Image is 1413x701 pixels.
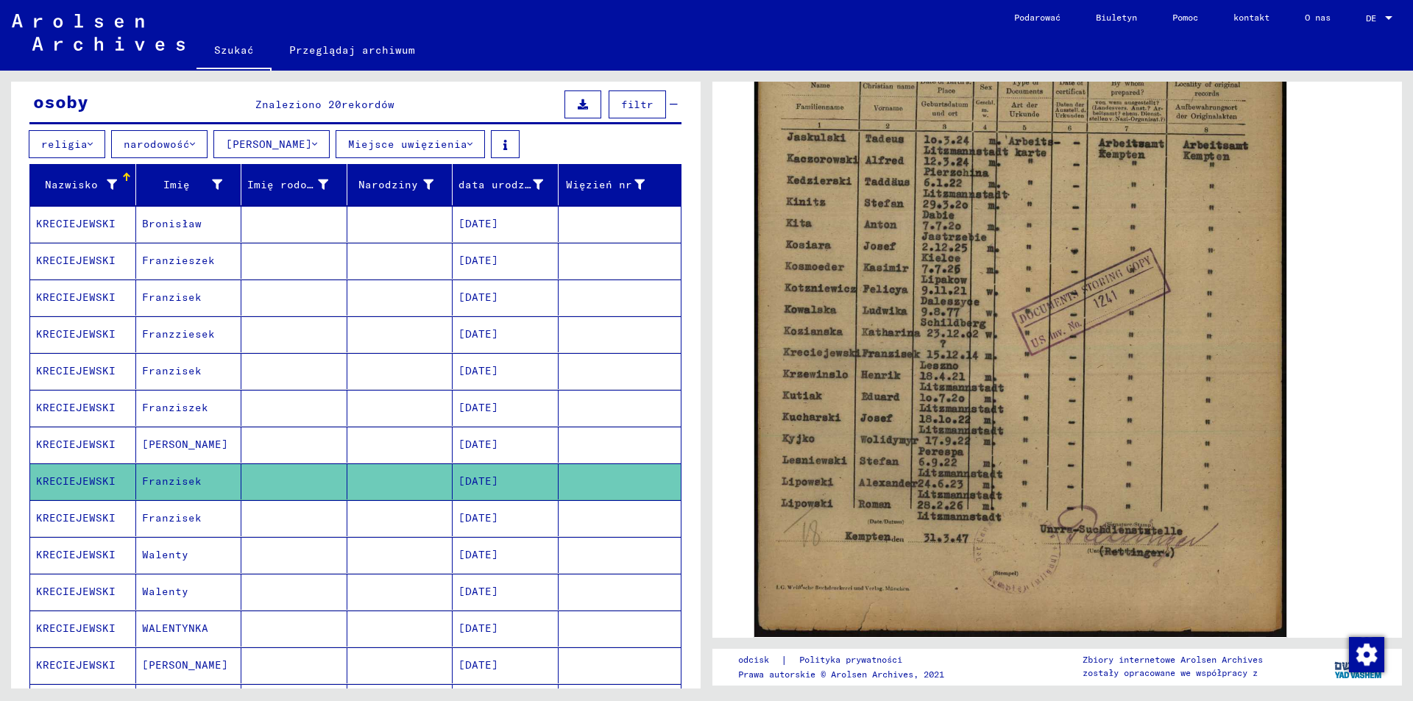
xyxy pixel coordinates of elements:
div: Narodziny [353,173,453,196]
font: Franziszek [142,401,208,414]
font: KRECIEJEWSKI [36,327,116,341]
font: Franzisek [142,291,202,304]
font: Imię rodowe [247,178,320,191]
font: Szukać [214,43,254,57]
font: rekordów [341,98,394,111]
font: Franzisek [142,474,202,488]
font: Znaleziono 20 [255,98,341,111]
img: Zmiana zgody [1349,637,1384,672]
font: [DATE] [458,327,498,341]
font: data urodzenia [458,178,551,191]
button: narodowość [111,130,208,158]
font: [PERSON_NAME] [226,138,312,151]
font: KRECIEJEWSKI [36,254,116,267]
font: O nas [1305,12,1331,23]
a: odcisk [738,652,781,668]
div: Nazwisko [36,173,135,196]
img: Arolsen_neg.svg [12,14,185,51]
font: zostały opracowane we współpracy z [1083,667,1258,678]
font: Imię [163,178,190,191]
font: Więzień nr [566,178,632,191]
mat-header-cell: Imię [136,164,242,205]
div: data urodzenia [458,173,562,196]
font: Miejsce uwięzienia [348,138,467,151]
font: [DATE] [458,622,498,635]
font: KRECIEJEWSKI [36,474,116,488]
font: Nazwisko [45,178,98,191]
font: [DATE] [458,291,498,304]
font: KRECIEJEWSKI [36,364,116,377]
font: Zbiory internetowe Arolsen Archives [1083,654,1263,665]
font: odcisk [738,654,769,665]
div: Imię rodowe [247,173,347,196]
button: religia [29,130,105,158]
font: Walenty [142,585,188,598]
font: [DATE] [458,658,498,672]
font: Podarować [1014,12,1060,23]
font: KRECIEJEWSKI [36,401,116,414]
a: Szukać [196,32,272,71]
font: [DATE] [458,511,498,524]
font: Bronisław [142,217,202,230]
font: Franzieszek [142,254,215,267]
button: [PERSON_NAME] [213,130,330,158]
mat-header-cell: data urodzenia [453,164,559,205]
a: Polityka prywatności [787,652,920,668]
div: Imię [142,173,241,196]
font: [DATE] [458,474,498,488]
font: [DATE] [458,438,498,451]
font: [PERSON_NAME] [142,438,228,451]
font: Franzisek [142,511,202,524]
font: Walenty [142,548,188,561]
mat-header-cell: Więzień nr [559,164,681,205]
font: Polityka prywatności [799,654,902,665]
mat-header-cell: Narodziny [347,164,453,205]
button: Miejsce uwięzienia [336,130,485,158]
font: osoby [33,90,88,113]
font: religia [41,138,88,151]
font: [DATE] [458,254,498,267]
font: KRECIEJEWSKI [36,217,116,230]
font: KRECIEJEWSKI [36,291,116,304]
font: [PERSON_NAME] [142,658,228,672]
font: Pomoc [1172,12,1198,23]
mat-header-cell: Nazwisko [30,164,136,205]
font: Biuletyn [1096,12,1137,23]
div: Więzień nr [564,173,664,196]
font: Narodziny [358,178,418,191]
font: Prawa autorskie © Arolsen Archives, 2021 [738,669,944,680]
a: Przeglądaj archiwum [272,32,433,68]
font: Przeglądaj archiwum [289,43,415,57]
font: narodowość [124,138,190,151]
font: [DATE] [458,585,498,598]
img: yv_logo.png [1331,648,1387,685]
mat-header-cell: Imię rodowe [241,164,347,205]
font: DE [1366,13,1376,24]
font: kontakt [1233,12,1269,23]
font: Franzisek [142,364,202,377]
font: [DATE] [458,364,498,377]
font: KRECIEJEWSKI [36,622,116,635]
font: KRECIEJEWSKI [36,658,116,672]
font: Franzziesek [142,327,215,341]
font: KRECIEJEWSKI [36,511,116,524]
font: [DATE] [458,401,498,414]
font: | [781,653,787,666]
font: WALENTYNKA [142,622,208,635]
font: [DATE] [458,217,498,230]
font: [DATE] [458,548,498,561]
font: KRECIEJEWSKI [36,585,116,598]
font: KRECIEJEWSKI [36,438,116,451]
font: filtr [621,98,654,111]
font: KRECIEJEWSKI [36,548,116,561]
button: filtr [609,90,666,118]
